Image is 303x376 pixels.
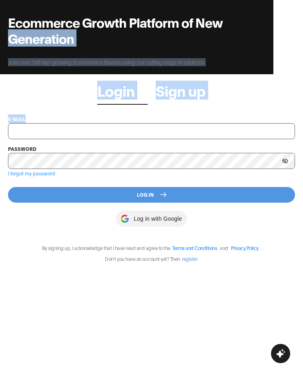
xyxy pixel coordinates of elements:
[8,244,295,251] p: By signing up, I acknowledge that I have read and agree to the .
[8,146,36,152] label: password
[172,245,217,251] a: Terms and Conditions
[8,170,55,176] a: I forgot my password
[156,82,206,98] a: Sign up
[182,256,197,262] a: register
[8,187,295,203] button: Log In
[8,14,265,46] h2: Ecommerce Growth Platform of New Generation
[116,211,187,227] button: Log in with Google
[8,255,295,262] p: Don't you have an account yet? Then
[8,58,265,66] p: Join over 349 fast growing Ecommerce Brands using our cutting edge AI platform
[8,116,26,122] label: e-mail
[231,245,259,251] a: Privacy Policy
[218,245,230,251] span: and
[97,82,148,98] a: Login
